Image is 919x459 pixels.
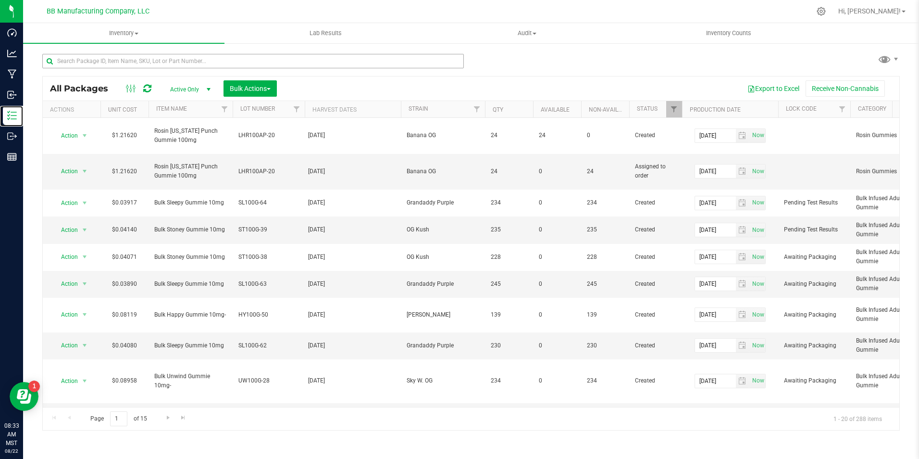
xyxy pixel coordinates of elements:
span: select [79,374,91,388]
span: select [79,308,91,321]
span: 230 [491,341,527,350]
span: select [749,165,765,178]
span: 24 [539,131,575,140]
span: 139 [587,310,623,319]
span: 24 [587,167,623,176]
input: 1 [110,411,127,426]
span: Action [52,250,78,264]
span: OG Kush [407,253,479,262]
div: Manage settings [815,7,827,16]
span: Awaiting Packaging [784,341,844,350]
span: select [736,196,750,210]
span: Action [52,223,78,237]
span: Bulk Sleepy Gummie 10mg [154,280,227,289]
a: Inventory Counts [628,23,829,43]
div: Actions [50,106,97,113]
span: Bulk Unwind Gummie 10mg- [154,372,227,390]
span: 228 [587,253,623,262]
a: Item Name [156,105,187,112]
span: ST100G-38 [238,253,299,262]
span: Created [635,131,676,140]
td: $0.04140 [100,217,149,243]
span: Set Current date [750,223,766,237]
span: Action [52,339,78,352]
span: Set Current date [750,308,766,322]
span: Action [52,277,78,291]
span: Sky W. OG [407,376,479,385]
a: Filter [217,101,233,117]
a: Go to the last page [176,411,190,424]
span: 230 [587,341,623,350]
span: 0 [539,167,575,176]
span: select [736,129,750,142]
span: 0 [539,280,575,289]
span: Pending Test Results [784,198,844,207]
a: Available [541,106,570,113]
span: Inventory Counts [693,29,764,38]
span: 0 [539,253,575,262]
span: 235 [491,225,527,234]
span: 0 [587,131,623,140]
span: 235 [587,225,623,234]
span: select [749,223,765,237]
span: Set Current date [750,374,766,388]
div: [DATE] [308,376,398,385]
span: 234 [491,198,527,207]
span: Bulk Sleepy Gummie 10mg [154,198,227,207]
span: 228 [491,253,527,262]
span: Action [52,165,78,178]
span: select [736,277,750,291]
inline-svg: Inventory [7,111,17,120]
span: select [79,250,91,264]
span: Created [635,376,676,385]
a: Non-Available [589,106,632,113]
span: Created [635,280,676,289]
span: Set Current date [750,339,766,353]
span: BB Manufacturing Company, LLC [47,7,149,15]
iframe: Resource center [10,382,38,411]
input: Search Package ID, Item Name, SKU, Lot or Part Number... [42,54,464,68]
div: [DATE] [308,131,398,140]
inline-svg: Reports [7,152,17,162]
td: $0.21599 [100,403,149,439]
span: Grandaddy Purple [407,341,479,350]
span: Lab Results [297,29,355,38]
a: Go to the next page [161,411,175,424]
span: Inventory [23,29,224,38]
span: select [749,277,765,291]
span: 0 [539,225,575,234]
span: Bulk Stoney Gummie 10mg [154,253,227,262]
span: Action [52,196,78,210]
span: Grandaddy Purple [407,280,479,289]
span: 0 [539,376,575,385]
p: 08/22 [4,447,19,455]
span: Set Current date [750,196,766,210]
span: Created [635,225,676,234]
span: Page of 15 [82,411,155,426]
a: Lot Number [240,105,275,112]
a: Filter [469,101,485,117]
span: SL100G-62 [238,341,299,350]
span: LHR100AP-20 [238,167,299,176]
div: [DATE] [308,253,398,262]
span: Created [635,341,676,350]
span: OG Kush [407,225,479,234]
span: 1 - 20 of 288 items [826,411,890,426]
td: $1.21620 [100,118,149,154]
span: Set Current date [750,277,766,291]
inline-svg: Manufacturing [7,69,17,79]
span: Created [635,310,676,319]
span: Banana OG [407,131,479,140]
td: $0.08958 [100,359,149,403]
span: 234 [587,198,623,207]
span: select [79,339,91,352]
span: select [749,308,765,321]
span: Awaiting Packaging [784,253,844,262]
inline-svg: Inbound [7,90,17,100]
a: Inventory [23,23,224,43]
a: Filter [834,101,850,117]
span: 24 [491,167,527,176]
td: $1.21620 [100,154,149,190]
span: Grandaddy Purple [407,198,479,207]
